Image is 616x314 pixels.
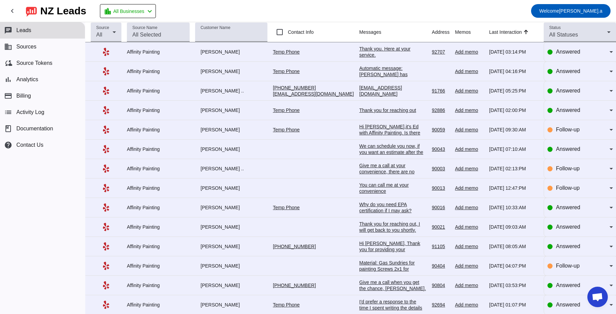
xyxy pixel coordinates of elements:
[100,4,156,18] button: All Businesses
[16,60,53,66] span: Source Tokens
[455,49,484,55] div: Add memo
[432,88,450,94] div: 91766
[489,166,538,172] div: [DATE] 02:13:PM
[556,68,580,74] span: Answered
[587,287,608,307] div: Open chat
[432,243,450,249] div: 91105
[127,127,190,133] div: Affinity Painting
[4,26,12,34] mat-icon: chat
[195,107,267,113] div: [PERSON_NAME]
[16,142,43,148] span: Contact Us
[432,49,450,55] div: 92707
[132,26,157,30] mat-label: Source Name
[549,32,578,38] span: All Statuses
[359,22,432,42] th: Messages
[359,279,426,310] div: Give me a call when you get the chance, [PERSON_NAME]. I'm gonna have to schedule you to see abou...
[4,108,12,116] mat-icon: list
[273,91,354,97] a: [EMAIL_ADDRESS][DOMAIN_NAME]
[539,8,559,14] span: Welcome
[195,224,267,230] div: [PERSON_NAME]
[195,263,267,269] div: [PERSON_NAME]
[102,184,110,192] mat-icon: Yelp
[4,59,12,67] mat-icon: cloud_sync
[146,7,154,15] mat-icon: chevron_left
[273,302,300,308] a: Temp Phone
[102,242,110,251] mat-icon: Yelp
[455,302,484,308] div: Add memo
[195,166,267,172] div: [PERSON_NAME] ..
[16,76,38,83] span: Analytics
[16,126,53,132] span: Documentation
[132,31,184,39] input: All Selected
[195,204,267,211] div: [PERSON_NAME]
[8,7,16,15] mat-icon: chevron_left
[489,302,538,308] div: [DATE] 01:07:PM
[4,141,12,149] mat-icon: help
[455,282,484,288] div: Add memo
[489,68,538,74] div: [DATE] 04:16:PM
[16,27,31,33] span: Leads
[489,49,538,55] div: [DATE] 03:14:PM
[287,29,314,35] label: Contact Info
[195,127,267,133] div: [PERSON_NAME]
[489,243,538,249] div: [DATE] 08:05:AM
[273,85,316,90] a: [PHONE_NUMBER]
[455,68,484,74] div: Add memo
[273,244,316,249] a: [PHONE_NUMBER]
[359,143,426,161] div: We can schedule you now, if you want an estimate after the 26th.
[455,224,484,230] div: Add memo
[556,166,580,171] span: Follow-up
[556,146,580,152] span: Answered
[455,243,484,249] div: Add memo
[455,88,484,94] div: Add memo
[359,65,426,90] div: Automatic message: [PERSON_NAME] has indicated they have booked another business for this job.
[195,68,267,74] div: [PERSON_NAME]
[432,146,450,152] div: 90043
[4,125,12,133] span: book
[16,44,36,50] span: Sources
[455,107,484,113] div: Add memo
[127,204,190,211] div: Affinity Painting
[432,263,450,269] div: 90404
[127,282,190,288] div: Affinity Painting
[489,263,538,269] div: [DATE] 04:07:PM
[195,88,267,94] div: [PERSON_NAME] ..
[556,243,580,249] span: Answered
[4,43,12,51] mat-icon: business
[556,49,580,55] span: Answered
[359,46,426,58] div: Thank you. Here at your service.
[455,166,484,172] div: Add memo
[432,185,450,191] div: 90013
[489,146,538,152] div: [DATE] 07:10:AM
[195,282,267,288] div: [PERSON_NAME]
[455,185,484,191] div: Add memo
[549,26,561,30] mat-label: Status
[359,240,426,271] div: Hi [PERSON_NAME], Thank you for providing your information! We'll get back to you as soon as poss...
[127,263,190,269] div: Affinity Painting
[556,263,580,269] span: Follow-up
[359,221,426,233] div: Thank you for reaching out, I will get back to you shortly.
[102,165,110,173] mat-icon: Yelp
[127,107,190,113] div: Affinity Painting
[102,203,110,212] mat-icon: Yelp
[432,204,450,211] div: 90016
[489,88,538,94] div: [DATE] 05:25:PM
[556,282,580,288] span: Answered
[127,146,190,152] div: Affinity Painting
[102,301,110,309] mat-icon: Yelp
[195,243,267,249] div: [PERSON_NAME]
[455,146,484,152] div: Add memo
[102,48,110,56] mat-icon: Yelp
[201,26,230,30] mat-label: Customer Name
[556,224,580,230] span: Answered
[26,5,37,17] img: logo
[273,69,300,74] a: Temp Phone
[195,302,267,308] div: [PERSON_NAME]
[273,108,300,113] a: Temp Phone
[489,204,538,211] div: [DATE] 10:33:AM
[455,127,484,133] div: Add memo
[489,107,538,113] div: [DATE] 02:00:PM
[127,68,190,74] div: Affinity Painting
[432,22,455,42] th: Address
[16,93,31,99] span: Billing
